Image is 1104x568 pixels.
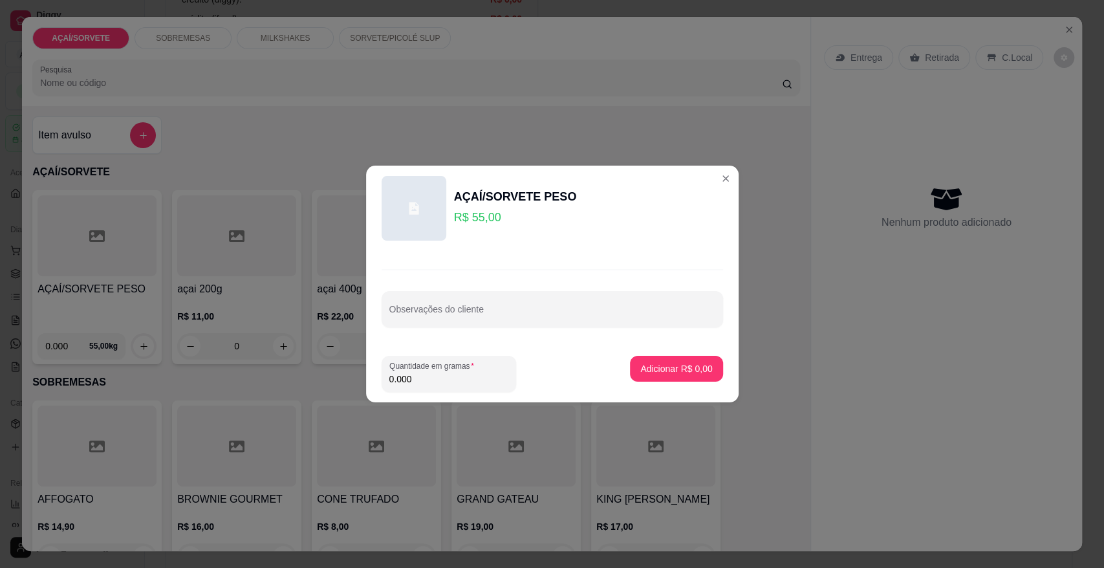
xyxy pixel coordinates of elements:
[389,360,479,371] label: Quantidade em gramas
[454,208,577,226] p: R$ 55,00
[630,356,722,382] button: Adicionar R$ 0,00
[715,168,736,189] button: Close
[389,308,715,321] input: Observações do cliente
[389,373,508,386] input: Quantidade em gramas
[454,188,577,206] div: AÇAÍ/SORVETE PESO
[640,362,712,375] p: Adicionar R$ 0,00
